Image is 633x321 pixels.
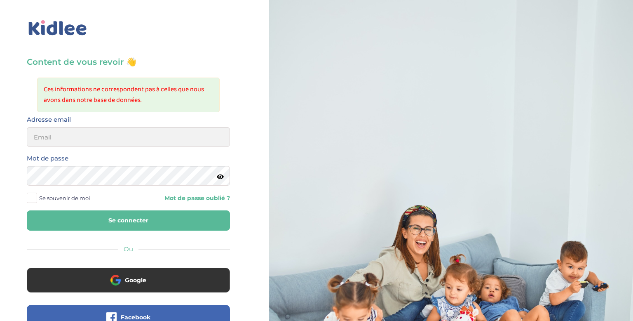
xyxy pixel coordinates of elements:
a: Google [27,282,230,290]
span: Google [125,276,146,284]
h3: Content de vous revoir 👋 [27,56,230,68]
span: Se souvenir de moi [39,193,90,203]
button: Google [27,268,230,293]
label: Adresse email [27,114,71,125]
li: Ces informations ne correspondent pas à celles que nous avons dans notre base de données. [44,84,213,106]
img: logo_kidlee_bleu [27,19,89,38]
img: google.png [110,275,121,285]
input: Email [27,127,230,147]
label: Mot de passe [27,153,68,164]
a: Mot de passe oublié ? [134,194,230,202]
span: Ou [124,245,133,253]
button: Se connecter [27,210,230,231]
